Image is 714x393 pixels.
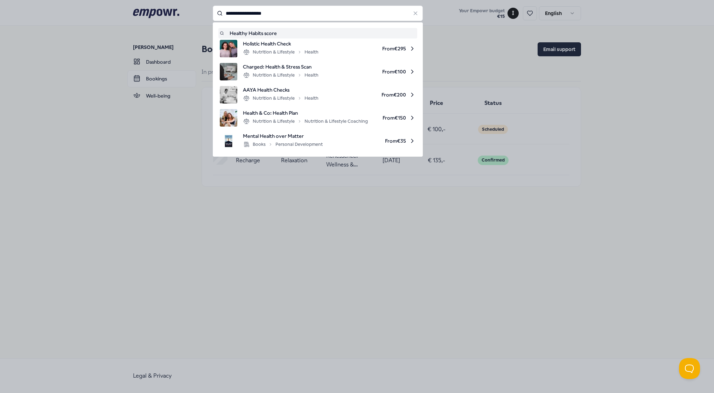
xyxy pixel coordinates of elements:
[328,132,416,150] span: From € 35
[243,117,368,126] div: Nutrition & Lifestyle Nutrition & Lifestyle Coaching
[243,63,318,71] span: Charged: Health & Stress Scan
[220,40,416,57] a: product imageHolistic Health CheckNutrition & LifestyleHealthFrom€295
[243,140,323,149] div: Books Personal Development
[220,109,416,127] a: product imageHealth & Co: Health PlanNutrition & LifestyleNutrition & Lifestyle CoachingFrom€150
[243,94,318,102] div: Nutrition & Lifestyle Health
[220,132,237,150] img: product image
[220,29,416,37] a: Healthy Habits score
[220,40,237,57] img: product image
[324,86,416,103] span: From € 200
[243,48,318,56] div: Nutrition & Lifestyle Health
[324,63,416,80] span: From € 100
[220,132,416,150] a: product imageMental Health over MatterBooksPersonal DevelopmentFrom€35
[243,86,318,94] span: AAYA Health Checks
[220,86,237,103] img: product image
[220,109,237,127] img: product image
[373,109,416,127] span: From € 150
[220,63,237,80] img: product image
[213,6,423,21] input: Search for products, categories or subcategories
[679,358,700,379] iframe: Help Scout Beacon - Open
[220,86,416,103] a: product imageAAYA Health ChecksNutrition & LifestyleHealthFrom€200
[324,40,416,57] span: From € 295
[220,63,416,80] a: product imageCharged: Health & Stress ScanNutrition & LifestyleHealthFrom€100
[243,132,323,140] span: Mental Health over Matter
[243,71,318,79] div: Nutrition & Lifestyle Health
[243,40,318,48] span: Holistic Health Check
[243,109,368,117] span: Health & Co: Health Plan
